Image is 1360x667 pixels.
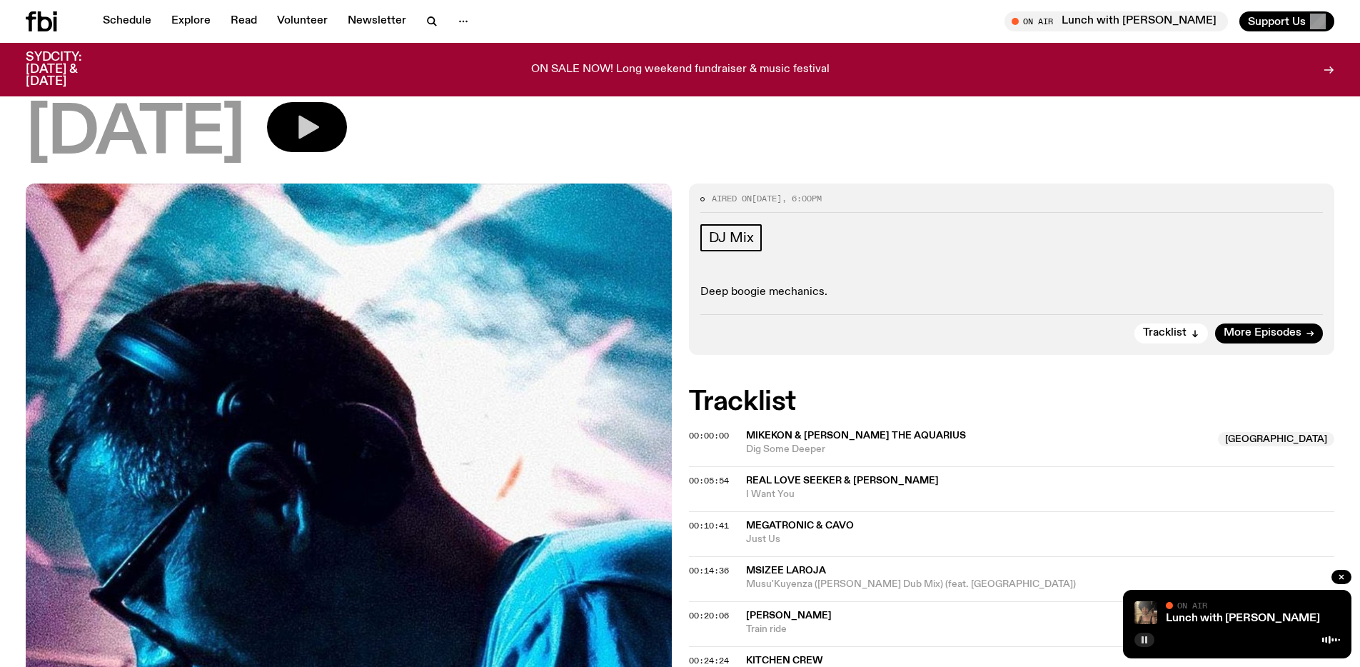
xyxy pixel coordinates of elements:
[689,520,729,531] span: 00:10:41
[746,623,1335,636] span: Train ride
[700,286,1324,299] p: Deep boogie mechanics.
[1177,601,1207,610] span: On Air
[531,64,830,76] p: ON SALE NOW! Long weekend fundraiser & music festival
[1215,324,1323,343] a: More Episodes
[689,610,729,621] span: 00:20:06
[1239,11,1334,31] button: Support Us
[689,432,729,440] button: 00:00:00
[26,51,117,88] h3: SYDCITY: [DATE] & [DATE]
[746,611,832,621] span: [PERSON_NAME]
[689,430,729,441] span: 00:00:00
[689,565,729,576] span: 00:14:36
[163,11,219,31] a: Explore
[94,11,160,31] a: Schedule
[746,656,823,666] span: Kitchen Crew
[689,522,729,530] button: 00:10:41
[689,389,1335,415] h2: Tracklist
[1004,11,1228,31] button: On AirLunch with [PERSON_NAME]
[1134,324,1208,343] button: Tracklist
[268,11,336,31] a: Volunteer
[746,443,1210,456] span: Dig Some Deeper
[689,657,729,665] button: 00:24:24
[689,567,729,575] button: 00:14:36
[746,533,1335,546] span: Just Us
[1224,328,1301,338] span: More Episodes
[1166,613,1320,624] a: Lunch with [PERSON_NAME]
[746,431,966,441] span: Mikekon & [PERSON_NAME] The Aquarius
[746,566,826,576] span: Msizee Laroja
[26,102,244,166] span: [DATE]
[689,655,729,666] span: 00:24:24
[339,11,415,31] a: Newsletter
[1218,432,1334,446] span: [GEOGRAPHIC_DATA]
[222,11,266,31] a: Read
[752,193,782,204] span: [DATE]
[746,578,1335,591] span: Musu'Kuyenza ([PERSON_NAME] Dub Mix) (feat. [GEOGRAPHIC_DATA])
[1248,15,1306,28] span: Support Us
[712,193,752,204] span: Aired on
[746,521,854,531] span: Megatronic & Cavo
[689,475,729,486] span: 00:05:54
[746,488,1335,501] span: I Want You
[746,476,939,486] span: Real Love Seeker & [PERSON_NAME]
[709,230,754,246] span: DJ Mix
[1143,328,1187,338] span: Tracklist
[700,224,762,251] a: DJ Mix
[689,477,729,485] button: 00:05:54
[782,193,822,204] span: , 6:00pm
[689,612,729,620] button: 00:20:06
